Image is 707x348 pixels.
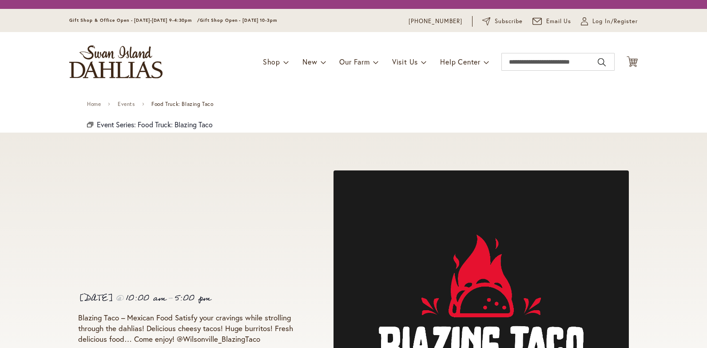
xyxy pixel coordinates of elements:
[263,57,280,66] span: Shop
[69,45,163,78] a: store logo
[87,101,101,107] a: Home
[392,57,418,66] span: Visit Us
[97,120,136,129] span: Event Series:
[482,17,523,26] a: Subscribe
[151,101,213,107] span: Food Truck: Blazing Taco
[302,57,317,66] span: New
[78,290,114,307] span: [DATE]
[118,101,135,107] a: Events
[138,120,213,129] a: Food Truck: Blazing Taco
[581,17,638,26] a: Log In/Register
[87,119,93,131] em: Event Series:
[440,57,481,66] span: Help Center
[598,55,606,69] button: Search
[175,290,211,307] span: 5:00 pm
[339,57,369,66] span: Our Farm
[168,290,173,307] span: -
[592,17,638,26] span: Log In/Register
[115,290,124,307] span: @
[532,17,572,26] a: Email Us
[200,17,277,23] span: Gift Shop Open - [DATE] 10-3pm
[409,17,462,26] a: [PHONE_NUMBER]
[78,312,301,344] p: Blazing Taco – Mexican Food Satisfy your cravings while strolling through the dahlias! Delicious ...
[126,290,166,307] span: 10:00 am
[546,17,572,26] span: Email Us
[69,17,200,23] span: Gift Shop & Office Open - [DATE]-[DATE] 9-4:30pm /
[495,17,523,26] span: Subscribe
